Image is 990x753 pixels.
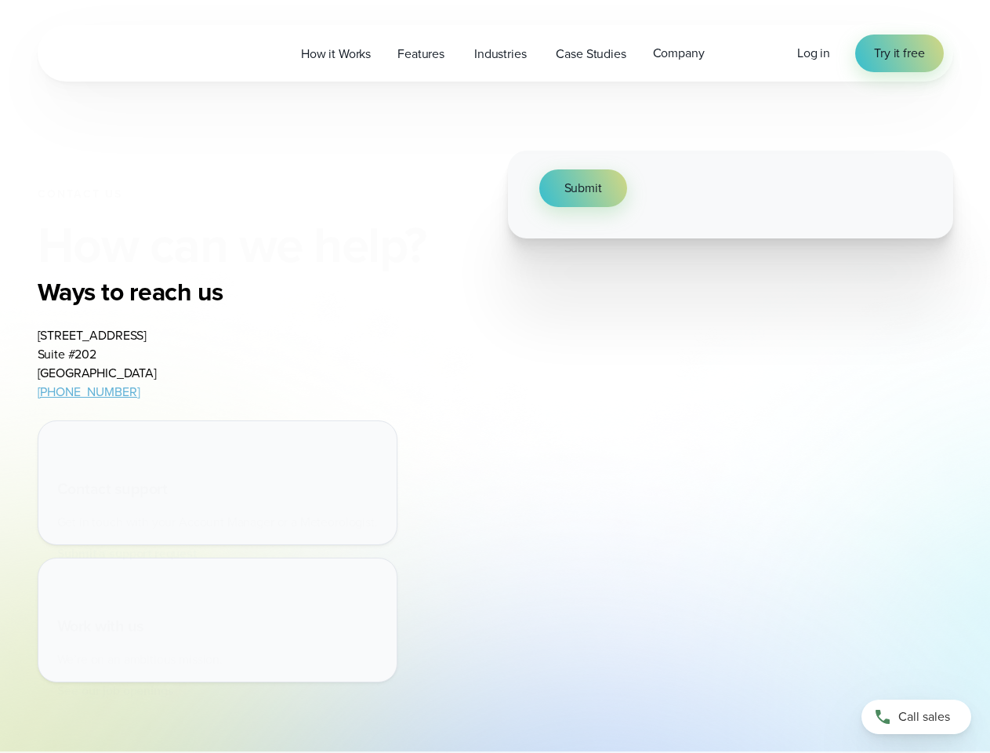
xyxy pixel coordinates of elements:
address: [STREET_ADDRESS] Suite #202 [GEOGRAPHIC_DATA] [38,326,157,402]
span: Case Studies [556,45,626,64]
a: Case Studies [542,38,639,70]
a: How it Works [288,38,384,70]
a: Call sales [861,700,971,734]
span: How it Works [301,45,371,64]
span: Call sales [898,708,950,726]
span: Try it free [874,44,924,63]
span: Submit [564,179,602,198]
a: Try it free [855,35,943,72]
span: Industries [474,45,526,64]
span: Features [397,45,444,64]
a: [PHONE_NUMBER] [38,383,140,401]
a: Log in [797,44,830,63]
span: Company [653,44,705,63]
button: Submit [539,169,627,207]
h3: Ways to reach us [38,276,404,307]
span: Log in [797,44,830,62]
